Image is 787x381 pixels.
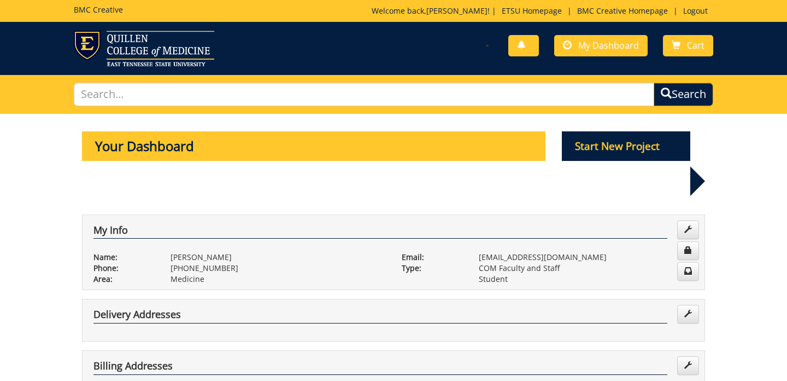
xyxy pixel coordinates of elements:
[677,356,699,375] a: Edit Addresses
[93,309,667,324] h4: Delivery Addresses
[93,274,154,285] p: Area:
[572,5,673,16] a: BMC Creative Homepage
[93,252,154,263] p: Name:
[654,83,713,106] button: Search
[677,305,699,324] a: Edit Addresses
[171,274,385,285] p: Medicine
[554,35,648,56] a: My Dashboard
[479,274,694,285] p: Student
[93,263,154,274] p: Phone:
[677,241,699,260] a: Change Password
[562,142,691,152] a: Start New Project
[479,252,694,263] p: [EMAIL_ADDRESS][DOMAIN_NAME]
[402,252,462,263] p: Email:
[687,39,704,51] span: Cart
[74,5,123,14] h5: BMC Creative
[171,263,385,274] p: [PHONE_NUMBER]
[677,221,699,239] a: Edit Info
[479,263,694,274] p: COM Faculty and Staff
[663,35,713,56] a: Cart
[562,131,691,161] p: Start New Project
[677,262,699,281] a: Change Communication Preferences
[74,83,654,106] input: Search...
[426,5,488,16] a: [PERSON_NAME]
[93,225,667,239] h4: My Info
[578,39,639,51] span: My Dashboard
[496,5,567,16] a: ETSU Homepage
[93,361,667,375] h4: Billing Addresses
[402,263,462,274] p: Type:
[74,31,214,66] img: ETSU logo
[372,5,713,16] p: Welcome back, ! | | |
[678,5,713,16] a: Logout
[171,252,385,263] p: [PERSON_NAME]
[82,131,545,161] p: Your Dashboard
